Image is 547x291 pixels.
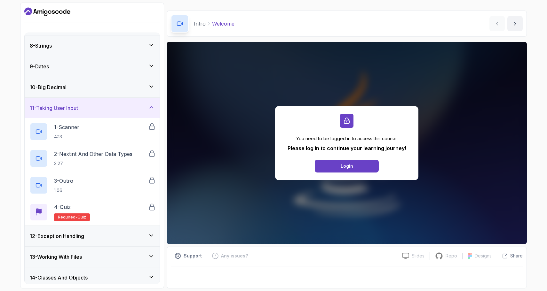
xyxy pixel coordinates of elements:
[54,134,79,140] p: 4:13
[30,123,155,141] button: 1-Scanner4:13
[25,226,160,246] button: 12-Exception Handling
[25,77,160,97] button: 10-Big Decimal
[25,267,160,288] button: 14-Classes And Objects
[497,253,523,259] button: Share
[446,253,457,259] p: Repo
[54,123,79,131] p: 1 - Scanner
[212,20,234,27] p: Welcome
[30,42,52,50] h3: 8 - Strings
[507,16,523,31] button: next content
[489,16,505,31] button: previous content
[341,163,353,169] div: Login
[30,83,67,91] h3: 10 - Big Decimal
[30,274,88,281] h3: 14 - Classes And Objects
[171,251,206,261] button: Support button
[54,160,132,167] p: 3:27
[30,149,155,167] button: 2-Nextint And Other Data Types3:27
[54,203,71,211] p: 4 - Quiz
[412,253,424,259] p: Slides
[54,177,73,185] p: 3 - Outro
[25,98,160,118] button: 11-Taking User Input
[30,253,82,261] h3: 13 - Working With Files
[77,215,86,220] span: quiz
[221,253,248,259] p: Any issues?
[315,160,379,172] button: Login
[58,215,77,220] span: Required-
[288,144,406,152] p: Please log in to continue your learning journey!
[184,253,202,259] p: Support
[194,20,206,27] p: Intro
[25,35,160,56] button: 8-Strings
[25,56,160,77] button: 9-Dates
[30,63,49,70] h3: 9 - Dates
[30,104,78,112] h3: 11 - Taking User Input
[24,7,70,17] a: Dashboard
[54,150,132,158] p: 2 - Nextint And Other Data Types
[30,232,84,240] h3: 12 - Exception Handling
[288,135,406,142] p: You need to be logged in to access this course.
[30,203,155,221] button: 4-QuizRequired-quiz
[30,176,155,194] button: 3-Outro1:06
[25,247,160,267] button: 13-Working With Files
[475,253,492,259] p: Designs
[510,253,523,259] p: Share
[54,187,73,194] p: 1:06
